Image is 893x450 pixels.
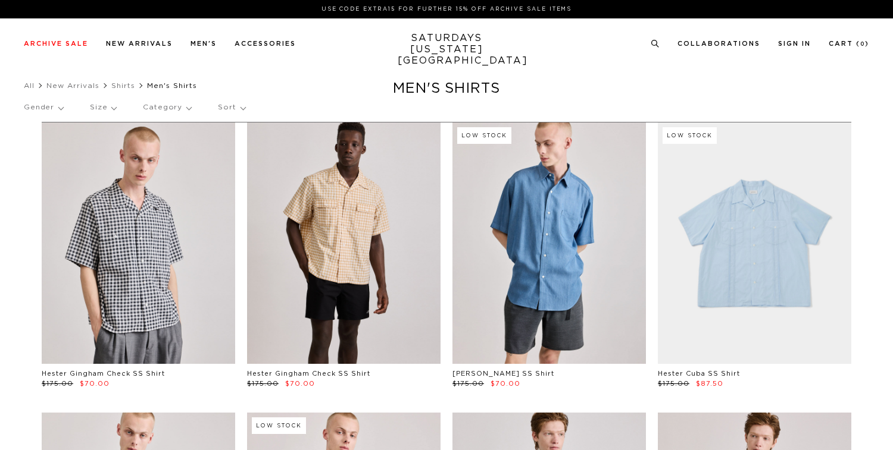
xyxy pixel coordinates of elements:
p: Use Code EXTRA15 for Further 15% Off Archive Sale Items [29,5,864,14]
a: Accessories [235,40,296,47]
small: 0 [860,42,865,47]
a: All [24,82,35,89]
a: Shirts [111,82,135,89]
span: $70.00 [80,380,110,387]
a: Archive Sale [24,40,88,47]
p: Category [143,94,191,121]
span: $175.00 [658,380,689,387]
div: Low Stock [663,127,717,144]
span: $87.50 [696,380,723,387]
p: Size [90,94,116,121]
a: Hester Cuba SS Shirt [658,370,740,377]
span: $175.00 [42,380,73,387]
div: Low Stock [457,127,511,144]
a: Men's [191,40,217,47]
a: SATURDAYS[US_STATE][GEOGRAPHIC_DATA] [398,33,496,67]
a: Cart (0) [829,40,869,47]
a: [PERSON_NAME] SS Shirt [452,370,554,377]
a: Hester Gingham Check SS Shirt [247,370,370,377]
a: New Arrivals [106,40,173,47]
a: New Arrivals [46,82,99,89]
span: $175.00 [247,380,279,387]
span: Men's Shirts [147,82,197,89]
a: Collaborations [677,40,760,47]
span: $70.00 [491,380,520,387]
div: Low Stock [252,417,306,434]
a: Sign In [778,40,811,47]
p: Gender [24,94,63,121]
p: Sort [218,94,245,121]
span: $175.00 [452,380,484,387]
a: Hester Gingham Check SS Shirt [42,370,165,377]
span: $70.00 [285,380,315,387]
